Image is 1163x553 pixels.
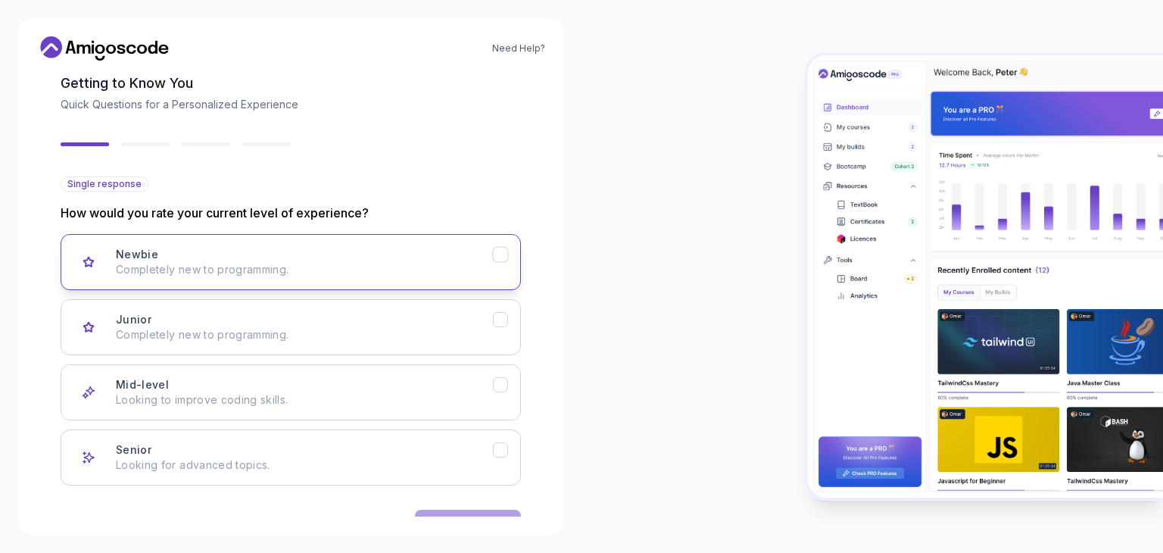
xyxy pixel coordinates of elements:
button: Back [61,510,117,540]
a: Need Help? [492,42,545,55]
p: Looking for advanced topics. [116,458,493,473]
h3: Newbie [116,247,158,262]
p: Looking to improve coding skills. [116,392,493,408]
a: Home link [36,36,173,61]
h3: Junior [116,312,151,327]
p: Completely new to programming. [116,262,493,277]
button: Senior [61,430,521,486]
h3: Mid-level [116,377,169,392]
h3: Senior [116,442,151,458]
p: Quick Questions for a Personalized Experience [61,97,521,112]
button: Newbie [61,234,521,290]
h2: Getting to Know You [61,73,521,94]
p: How would you rate your current level of experience? [61,204,521,222]
span: Single response [67,178,142,190]
button: Next [415,510,521,540]
img: Amigoscode Dashboard [808,55,1163,498]
p: Completely new to programming. [116,327,493,342]
button: Mid-level [61,364,521,420]
button: Junior [61,299,521,355]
